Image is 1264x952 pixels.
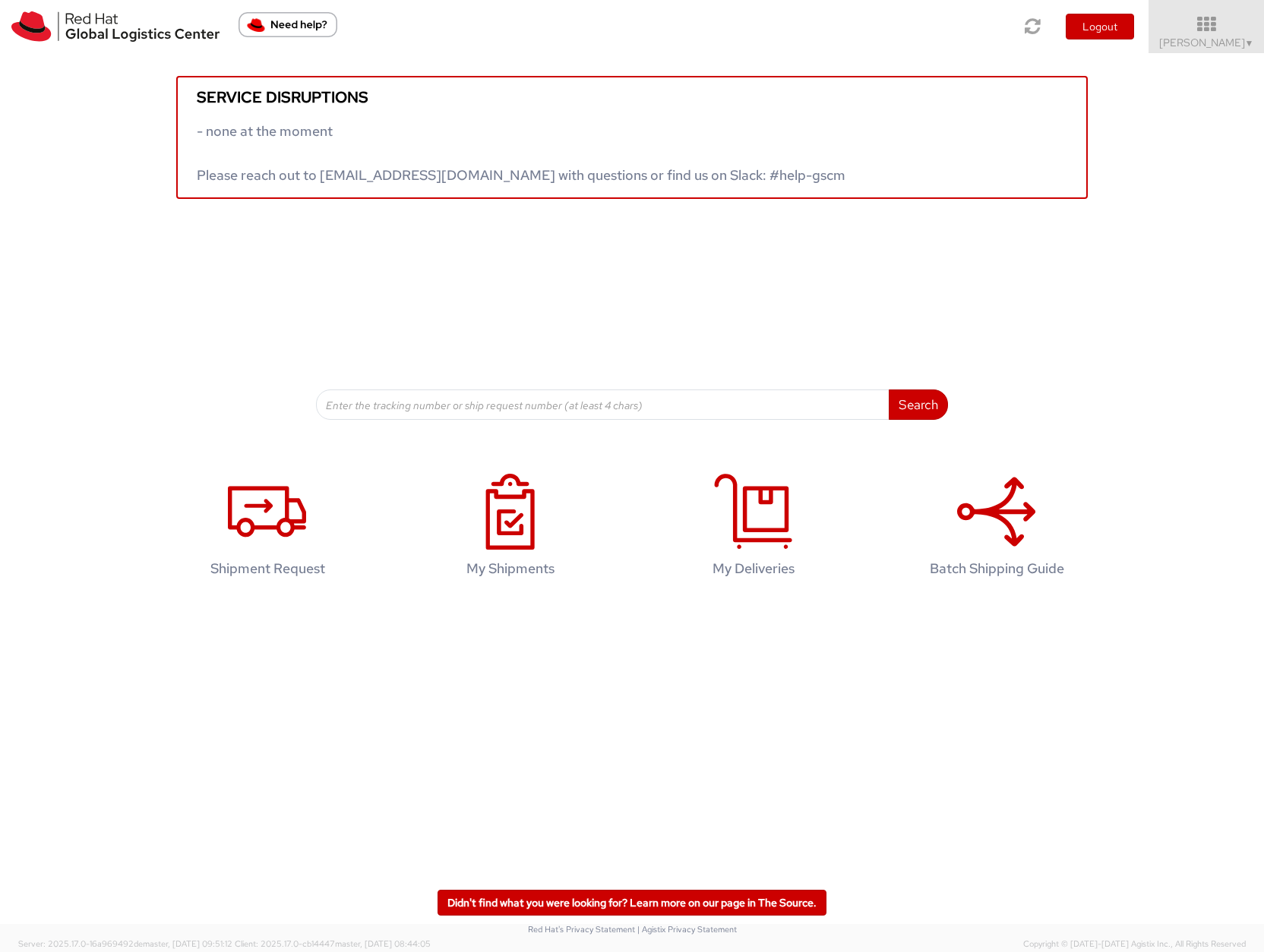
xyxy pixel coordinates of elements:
span: [PERSON_NAME] [1159,36,1254,49]
img: rh-logistics-00dfa346123c4ec078e1.svg [11,11,220,42]
a: My Deliveries [640,458,867,600]
a: | Agistix Privacy Statement [637,924,737,935]
button: Search [889,389,948,420]
span: ▼ [1245,37,1254,49]
button: Logout [1066,14,1134,39]
a: Didn't find what you were looking for? Learn more on our page in The Source. [438,890,826,916]
input: Enter the tracking number or ship request number (at least 4 chars) [316,389,890,420]
span: - none at the moment Please reach out to [EMAIL_ADDRESS][DOMAIN_NAME] with questions or find us o... [197,122,845,184]
span: Server: 2025.17.0-16a969492de [18,938,232,949]
h4: My Shipments [412,561,608,576]
span: master, [DATE] 08:44:05 [335,938,431,949]
h4: My Deliveries [656,561,852,576]
a: Shipment Request [153,458,381,600]
button: Need help? [239,12,337,37]
a: Red Hat's Privacy Statement [528,924,635,935]
h5: Service disruptions [197,89,1067,106]
a: My Shipments [397,458,624,600]
a: Batch Shipping Guide [883,458,1111,600]
h4: Batch Shipping Guide [899,561,1095,576]
h4: Shipment Request [169,561,365,576]
span: master, [DATE] 09:51:12 [143,938,232,949]
span: Copyright © [DATE]-[DATE] Agistix Inc., All Rights Reserved [1023,938,1246,950]
a: Service disruptions - none at the moment Please reach out to [EMAIL_ADDRESS][DOMAIN_NAME] with qu... [176,76,1088,199]
span: Client: 2025.17.0-cb14447 [235,938,431,949]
